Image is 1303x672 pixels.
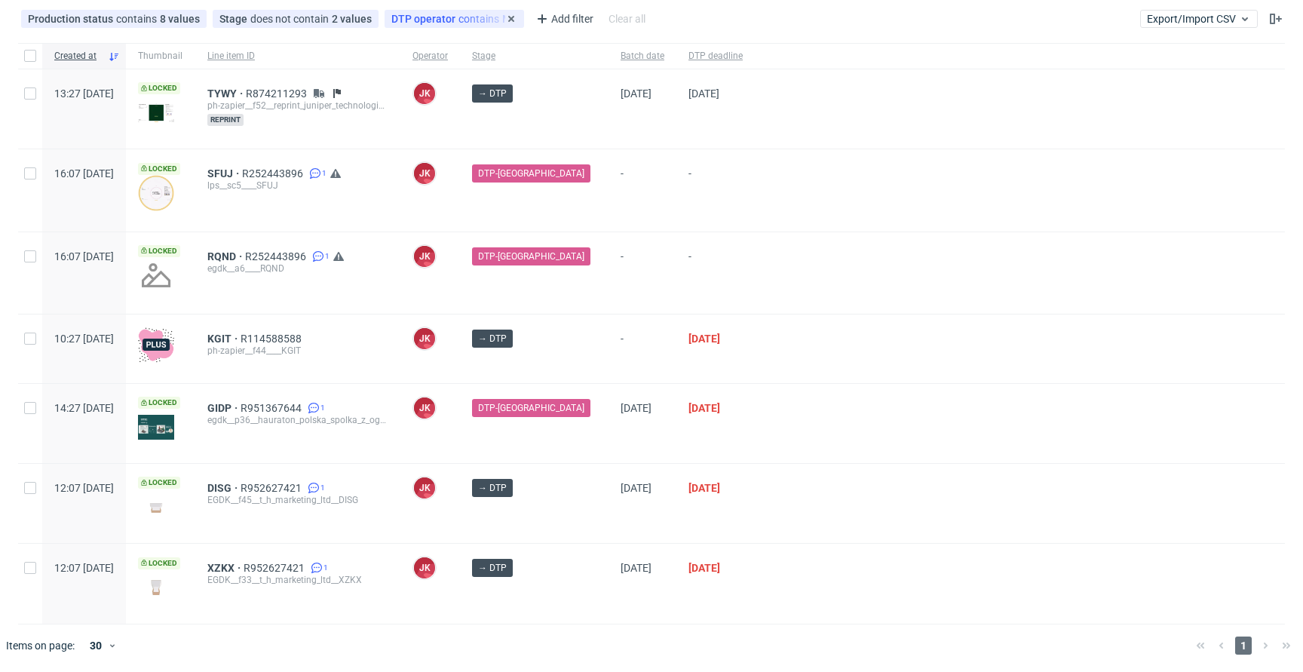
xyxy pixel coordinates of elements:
[688,250,743,296] span: -
[138,327,174,363] img: plus-icon.676465ae8f3a83198b3f.png
[207,100,388,112] div: ph-zapier__f52__reprint_juniper_technologies_germany_gmbh__TYWY
[478,481,507,495] span: → DTP
[207,180,388,192] div: lps__sc5____SFUJ
[160,13,200,25] div: 8 values
[241,482,305,494] a: R952627421
[54,333,114,345] span: 10:27 [DATE]
[306,167,327,180] a: 1
[305,482,325,494] a: 1
[241,402,305,414] a: R951367644
[207,345,388,357] div: ph-zapier__f44____KGIT
[530,7,596,31] div: Add filter
[207,482,241,494] a: DISG
[478,87,507,100] span: → DTP
[320,482,325,494] span: 1
[1140,10,1258,28] button: Export/Import CSV
[54,482,114,494] span: 12:07 [DATE]
[242,167,306,180] a: R252443896
[414,397,435,419] figcaption: JK
[138,245,180,257] span: Locked
[478,167,584,180] span: DTP-[GEOGRAPHIC_DATA]
[414,83,435,104] figcaption: JK
[320,402,325,414] span: 1
[478,332,507,345] span: → DTP
[323,562,328,574] span: 1
[207,167,242,180] a: SFUJ
[138,477,180,489] span: Locked
[391,13,458,25] span: DTP operator
[81,635,108,656] div: 30
[688,50,743,63] span: DTP deadline
[1235,637,1252,655] span: 1
[246,87,310,100] a: R874211293
[332,13,372,25] div: 2 values
[54,402,114,414] span: 14:27 [DATE]
[308,562,328,574] a: 1
[250,13,332,25] span: does not contain
[138,497,174,517] img: version_two_editor_design
[621,402,651,414] span: [DATE]
[621,87,651,100] span: [DATE]
[207,50,388,63] span: Line item ID
[138,415,174,440] img: version_two_editor_design.png
[412,50,448,63] span: Operator
[688,87,719,100] span: [DATE]
[207,333,241,345] a: KGIT
[621,167,664,213] span: -
[54,167,114,180] span: 16:07 [DATE]
[6,638,75,653] span: Items on page:
[116,13,160,25] span: contains
[207,114,244,126] span: reprint
[688,167,743,213] span: -
[219,13,250,25] span: Stage
[54,87,114,100] span: 13:27 [DATE]
[1147,13,1251,25] span: Export/Import CSV
[688,333,720,345] span: [DATE]
[322,167,327,180] span: 1
[54,562,114,574] span: 12:07 [DATE]
[606,8,648,29] div: Clear all
[478,250,584,263] span: DTP-[GEOGRAPHIC_DATA]
[478,401,584,415] span: DTP-[GEOGRAPHIC_DATA]
[688,402,720,414] span: [DATE]
[207,562,244,574] a: XZKX
[138,257,174,293] img: no_design.png
[241,333,305,345] a: R114588588
[207,402,241,414] a: GIDP
[621,562,651,574] span: [DATE]
[138,50,183,63] span: Thumbnail
[138,175,174,211] img: version_two_editor_design
[688,562,720,574] span: [DATE]
[414,246,435,267] figcaption: JK
[207,250,245,262] a: RQND
[207,87,246,100] a: TYWY
[244,562,308,574] a: R952627421
[138,577,174,597] img: version_two_editor_design
[621,250,664,296] span: -
[414,477,435,499] figcaption: JK
[28,13,116,25] span: Production status
[414,163,435,184] figcaption: JK
[207,494,388,506] div: EGDK__f45__t_h_marketing_ltd__DISG
[325,250,330,262] span: 1
[207,574,388,586] div: EGDK__f33__t_h_marketing_ltd__XZKX
[472,50,596,63] span: Stage
[207,262,388,275] div: egdk__a6____RQND
[138,397,180,409] span: Locked
[621,50,664,63] span: Batch date
[138,82,180,94] span: Locked
[245,250,309,262] a: R252443896
[138,557,180,569] span: Locked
